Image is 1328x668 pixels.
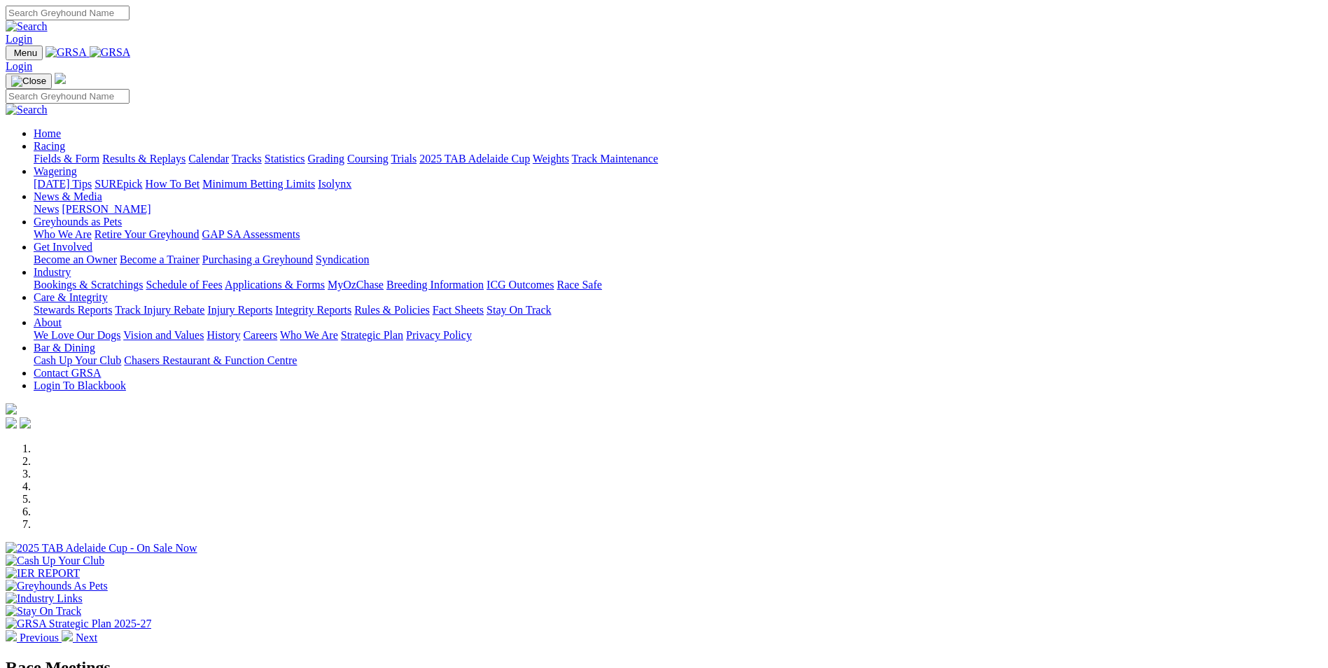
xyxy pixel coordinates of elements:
[557,279,601,291] a: Race Safe
[62,203,151,215] a: [PERSON_NAME]
[6,592,83,605] img: Industry Links
[90,46,131,59] img: GRSA
[34,140,65,152] a: Racing
[55,73,66,84] img: logo-grsa-white.png
[433,304,484,316] a: Fact Sheets
[406,329,472,341] a: Privacy Policy
[265,153,305,165] a: Statistics
[102,153,186,165] a: Results & Replays
[34,342,95,354] a: Bar & Dining
[391,153,417,165] a: Trials
[386,279,484,291] a: Breeding Information
[20,417,31,429] img: twitter.svg
[76,632,97,643] span: Next
[62,630,73,641] img: chevron-right-pager-white.svg
[34,380,126,391] a: Login To Blackbook
[533,153,569,165] a: Weights
[202,253,313,265] a: Purchasing a Greyhound
[14,48,37,58] span: Menu
[232,153,262,165] a: Tracks
[34,253,1322,266] div: Get Involved
[11,76,46,87] img: Close
[572,153,658,165] a: Track Maintenance
[207,329,240,341] a: History
[341,329,403,341] a: Strategic Plan
[6,60,32,72] a: Login
[347,153,389,165] a: Coursing
[6,632,62,643] a: Previous
[487,304,551,316] a: Stay On Track
[280,329,338,341] a: Who We Are
[6,630,17,641] img: chevron-left-pager-white.svg
[34,228,1322,241] div: Greyhounds as Pets
[34,329,1322,342] div: About
[34,127,61,139] a: Home
[34,316,62,328] a: About
[6,20,48,33] img: Search
[207,304,272,316] a: Injury Reports
[34,266,71,278] a: Industry
[188,153,229,165] a: Calendar
[6,33,32,45] a: Login
[34,190,102,202] a: News & Media
[34,228,92,240] a: Who We Are
[202,178,315,190] a: Minimum Betting Limits
[6,567,80,580] img: IER REPORT
[354,304,430,316] a: Rules & Policies
[419,153,530,165] a: 2025 TAB Adelaide Cup
[487,279,554,291] a: ICG Outcomes
[6,46,43,60] button: Toggle navigation
[46,46,87,59] img: GRSA
[6,89,130,104] input: Search
[115,304,204,316] a: Track Injury Rebate
[308,153,344,165] a: Grading
[34,279,1322,291] div: Industry
[20,632,59,643] span: Previous
[34,241,92,253] a: Get Involved
[34,367,101,379] a: Contact GRSA
[62,632,97,643] a: Next
[243,329,277,341] a: Careers
[6,6,130,20] input: Search
[34,178,92,190] a: [DATE] Tips
[6,74,52,89] button: Toggle navigation
[6,403,17,415] img: logo-grsa-white.png
[34,304,112,316] a: Stewards Reports
[34,329,120,341] a: We Love Our Dogs
[146,178,200,190] a: How To Bet
[34,304,1322,316] div: Care & Integrity
[6,580,108,592] img: Greyhounds As Pets
[120,253,200,265] a: Become a Trainer
[6,605,81,618] img: Stay On Track
[34,203,1322,216] div: News & Media
[318,178,351,190] a: Isolynx
[123,329,204,341] a: Vision and Values
[34,253,117,265] a: Become an Owner
[34,153,1322,165] div: Racing
[124,354,297,366] a: Chasers Restaurant & Function Centre
[34,216,122,228] a: Greyhounds as Pets
[328,279,384,291] a: MyOzChase
[225,279,325,291] a: Applications & Forms
[34,279,143,291] a: Bookings & Scratchings
[6,618,151,630] img: GRSA Strategic Plan 2025-27
[34,203,59,215] a: News
[34,354,1322,367] div: Bar & Dining
[34,165,77,177] a: Wagering
[34,291,108,303] a: Care & Integrity
[34,178,1322,190] div: Wagering
[202,228,300,240] a: GAP SA Assessments
[6,555,104,567] img: Cash Up Your Club
[6,417,17,429] img: facebook.svg
[6,104,48,116] img: Search
[6,542,197,555] img: 2025 TAB Adelaide Cup - On Sale Now
[34,153,99,165] a: Fields & Form
[146,279,222,291] a: Schedule of Fees
[34,354,121,366] a: Cash Up Your Club
[95,228,200,240] a: Retire Your Greyhound
[275,304,351,316] a: Integrity Reports
[316,253,369,265] a: Syndication
[95,178,142,190] a: SUREpick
